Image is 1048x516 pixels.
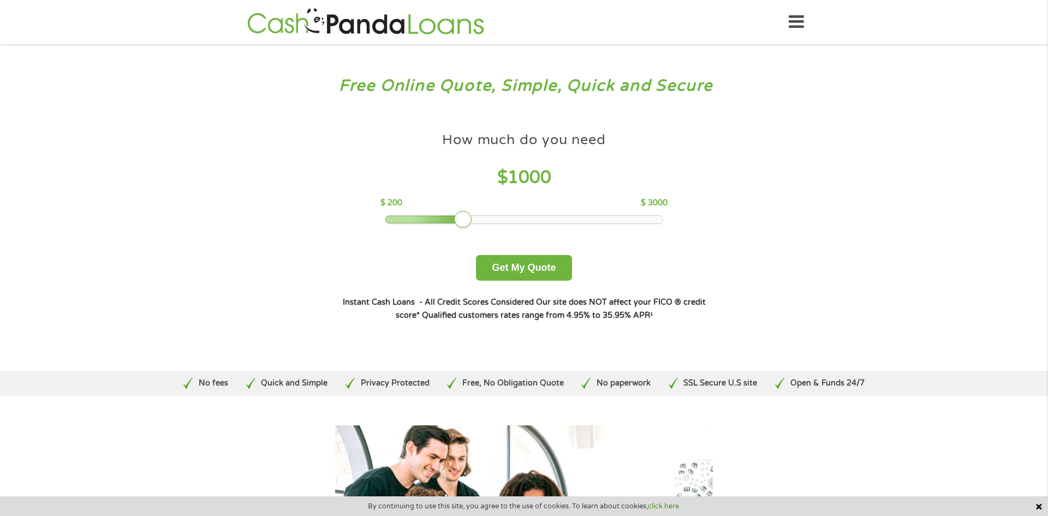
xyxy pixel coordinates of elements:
[790,377,865,389] p: Open & Funds 24/7
[361,377,430,389] p: Privacy Protected
[508,167,551,188] span: 1000
[597,377,651,389] p: No paperwork
[380,167,667,189] h4: $
[641,197,668,209] p: $ 3000
[261,377,327,389] p: Quick and Simple
[476,255,571,281] button: Get My Quote
[396,298,706,320] strong: Our site does NOT affect your FICO ® credit score*
[368,502,681,510] span: By continuing to use this site, you agree to the use of cookies. To learn about cookies,
[199,377,228,389] p: No fees
[648,502,681,511] a: click here.
[32,76,1017,96] h3: Free Online Quote, Simple, Quick and Secure
[343,298,534,307] strong: Instant Cash Loans - All Credit Scores Considered
[244,7,487,38] img: GetLoanNow Logo
[422,311,653,320] strong: Qualified customers rates range from 4.95% to 35.95% APR¹
[380,197,402,209] p: $ 200
[462,377,564,389] p: Free, No Obligation Quote
[683,377,757,389] p: SSL Secure U.S site
[442,131,606,149] h4: How much do you need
